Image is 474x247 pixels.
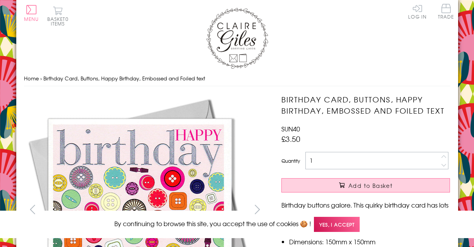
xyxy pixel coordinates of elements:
[24,71,450,87] nav: breadcrumbs
[24,5,39,21] button: Menu
[24,201,41,218] button: prev
[289,237,450,246] li: Dimensions: 150mm x 150mm
[281,157,300,164] label: Quantity
[40,75,42,82] span: ›
[206,8,268,69] img: Claire Giles Greetings Cards
[281,178,450,192] button: Add to Basket
[408,4,427,19] a: Log In
[438,4,454,20] a: Trade
[248,201,266,218] button: next
[314,217,360,232] span: Yes, I accept
[24,15,39,22] span: Menu
[24,75,39,82] a: Home
[281,94,450,116] h1: Birthday Card, Buttons, Happy Birthday, Embossed and Foiled text
[47,6,69,26] button: Basket0 items
[281,133,300,144] span: £3.50
[43,75,205,82] span: Birthday Card, Buttons, Happy Birthday, Embossed and Foiled text
[438,4,454,19] span: Trade
[51,15,69,27] span: 0 items
[281,124,300,133] span: SUN40
[348,182,393,189] span: Add to Basket
[281,200,450,228] p: Birthday buttons galore. This quirky birthday card has lots of them in every colour, shape and si...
